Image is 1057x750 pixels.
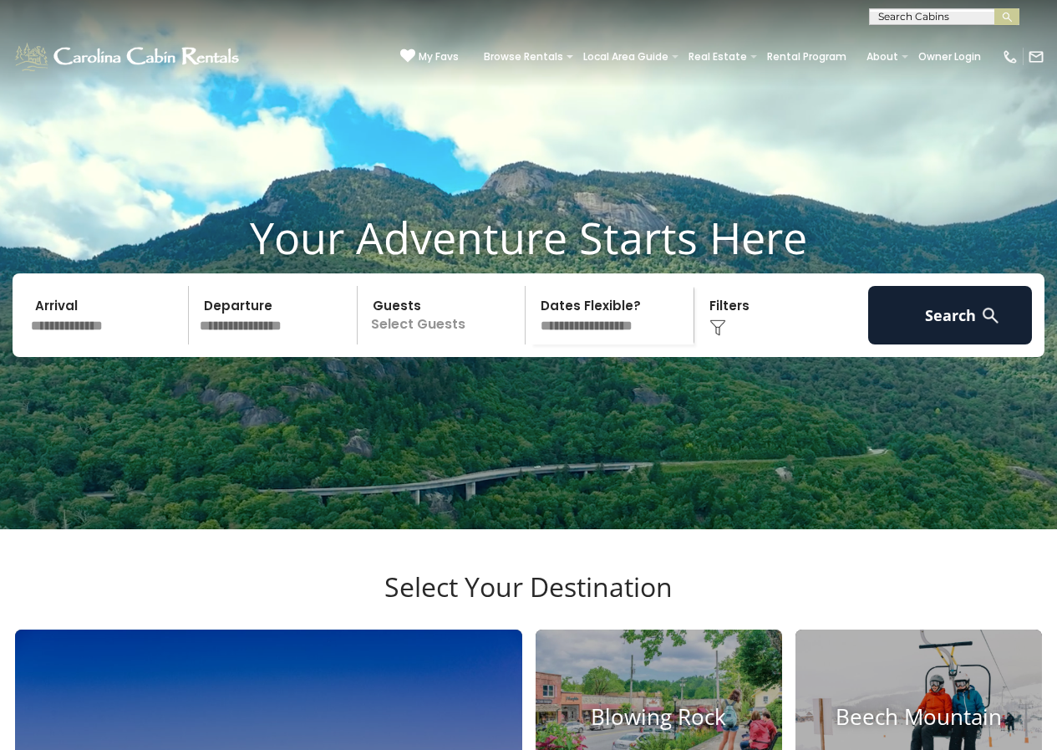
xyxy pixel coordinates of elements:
[575,45,677,69] a: Local Area Guide
[363,286,526,344] p: Select Guests
[536,704,782,730] h4: Blowing Rock
[709,319,726,336] img: filter--v1.png
[1028,48,1044,65] img: mail-regular-white.png
[858,45,907,69] a: About
[419,49,459,64] span: My Favs
[475,45,572,69] a: Browse Rentals
[759,45,855,69] a: Rental Program
[400,48,459,65] a: My Favs
[980,305,1001,326] img: search-regular-white.png
[13,40,244,74] img: White-1-1-2.png
[680,45,755,69] a: Real Estate
[13,571,1044,630] h3: Select Your Destination
[1002,48,1019,65] img: phone-regular-white.png
[910,45,989,69] a: Owner Login
[795,704,1042,730] h4: Beech Mountain
[868,286,1032,344] button: Search
[13,212,1044,263] h1: Your Adventure Starts Here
